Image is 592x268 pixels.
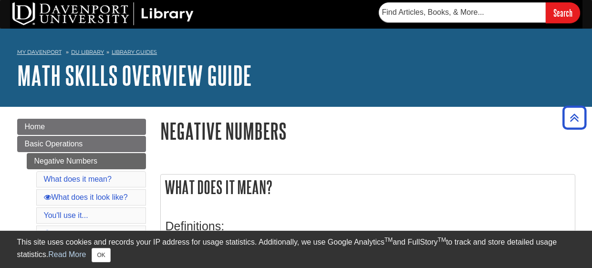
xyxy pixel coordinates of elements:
[438,237,446,243] sup: TM
[17,237,575,262] div: This site uses cookies and records your IP address for usage statistics. Additionally, we use Goo...
[25,140,83,148] span: Basic Operations
[166,219,570,233] h3: Definitions:
[27,153,146,169] a: Negative Numbers
[379,2,546,22] input: Find Articles, Books, & More...
[546,2,580,23] input: Search
[161,175,575,200] h2: What does it mean?
[44,193,128,201] a: What does it look like?
[17,46,575,61] nav: breadcrumb
[384,237,393,243] sup: TM
[92,248,110,262] button: Close
[160,119,575,143] h1: Negative Numbers
[17,48,62,56] a: My Davenport
[71,49,104,55] a: DU Library
[12,2,194,25] img: DU Library
[44,211,88,219] a: You'll use it...
[379,2,580,23] form: Searches DU Library's articles, books, and more
[44,229,137,249] a: Video: Negative Numbers Introduction
[25,123,45,131] span: Home
[48,250,86,258] a: Read More
[17,119,146,135] a: Home
[44,175,112,183] a: What does it mean?
[17,136,146,152] a: Basic Operations
[112,49,157,55] a: Library Guides
[17,61,252,90] a: Math Skills Overview Guide
[559,111,590,124] a: Back to Top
